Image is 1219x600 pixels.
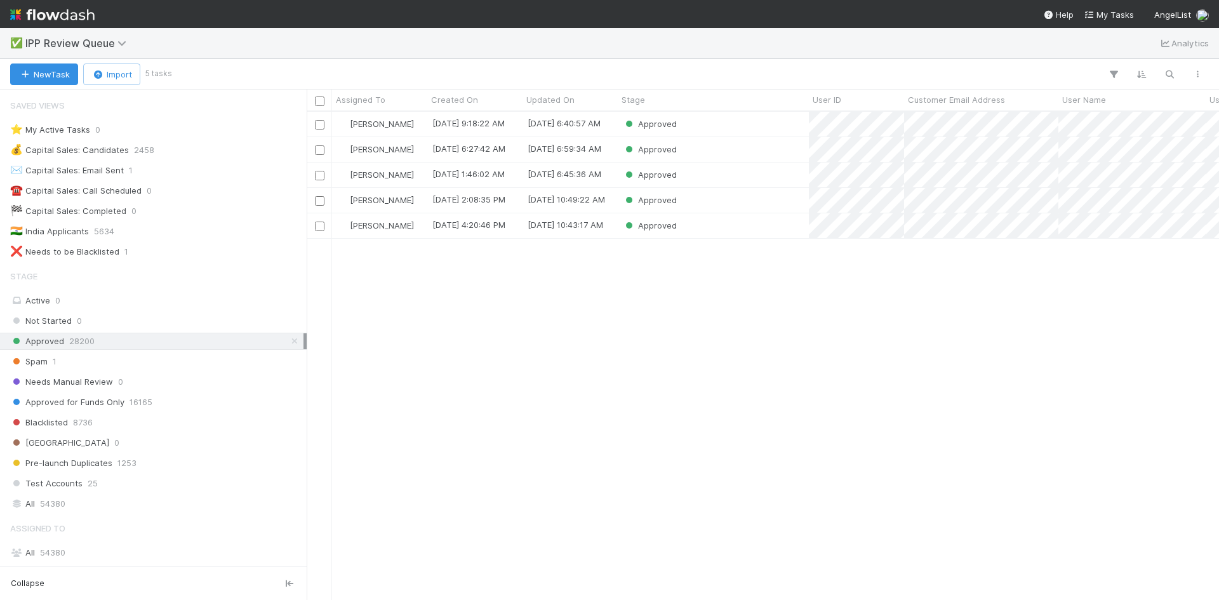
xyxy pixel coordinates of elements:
[40,496,65,512] span: 54380
[623,117,677,130] div: Approved
[338,195,348,205] img: avatar_0c8687a4-28be-40e9-aba5-f69283dcd0e7.png
[94,223,114,239] span: 5634
[1062,93,1106,106] span: User Name
[10,63,78,85] button: NewTask
[623,170,677,180] span: Approved
[10,164,23,175] span: ✉️
[53,354,57,370] span: 1
[124,244,128,260] span: 1
[114,435,119,451] span: 0
[337,194,414,206] div: [PERSON_NAME]
[69,333,95,349] span: 28200
[10,565,303,581] div: Unassigned
[337,117,414,130] div: [PERSON_NAME]
[1196,9,1209,22] img: avatar_0c8687a4-28be-40e9-aba5-f69283dcd0e7.png
[10,142,129,158] div: Capital Sales: Candidates
[908,93,1005,106] span: Customer Email Address
[528,142,601,155] div: [DATE] 6:59:34 AM
[350,170,414,180] span: [PERSON_NAME]
[336,93,385,106] span: Assigned To
[10,246,23,257] span: ❌
[10,144,23,155] span: 💰
[432,142,505,155] div: [DATE] 6:27:42 AM
[432,168,505,180] div: [DATE] 1:46:02 AM
[10,185,23,196] span: ☎️
[432,193,505,206] div: [DATE] 2:08:35 PM
[10,313,72,329] span: Not Started
[622,93,645,106] span: Stage
[10,122,90,138] div: My Active Tasks
[1084,8,1134,21] a: My Tasks
[623,168,677,181] div: Approved
[315,171,324,180] input: Toggle Row Selected
[1159,36,1209,51] a: Analytics
[147,183,152,199] span: 0
[130,394,152,410] span: 16165
[10,163,124,178] div: Capital Sales: Email Sent
[10,374,113,390] span: Needs Manual Review
[117,455,137,471] span: 1253
[337,168,414,181] div: [PERSON_NAME]
[10,476,83,491] span: Test Accounts
[432,117,505,130] div: [DATE] 9:18:22 AM
[10,124,23,135] span: ⭐
[315,145,324,155] input: Toggle Row Selected
[77,565,102,581] span: 18269
[131,203,137,219] span: 0
[338,119,348,129] img: avatar_0c8687a4-28be-40e9-aba5-f69283dcd0e7.png
[350,220,414,230] span: [PERSON_NAME]
[10,496,303,512] div: All
[77,313,82,329] span: 0
[315,222,324,231] input: Toggle Row Selected
[528,193,605,206] div: [DATE] 10:49:22 AM
[10,293,303,309] div: Active
[145,68,172,79] small: 5 tasks
[337,143,414,156] div: [PERSON_NAME]
[338,170,348,180] img: avatar_0c8687a4-28be-40e9-aba5-f69283dcd0e7.png
[526,93,575,106] span: Updated On
[10,183,142,199] div: Capital Sales: Call Scheduled
[10,223,89,239] div: India Applicants
[350,144,414,154] span: [PERSON_NAME]
[338,144,348,154] img: avatar_0c8687a4-28be-40e9-aba5-f69283dcd0e7.png
[55,295,60,305] span: 0
[623,219,677,232] div: Approved
[528,218,603,231] div: [DATE] 10:43:17 AM
[432,218,505,231] div: [DATE] 4:20:46 PM
[10,354,48,370] span: Spam
[813,93,841,106] span: User ID
[1043,8,1074,21] div: Help
[623,144,677,154] span: Approved
[623,194,677,206] div: Approved
[10,415,68,430] span: Blacklisted
[25,37,133,50] span: IPP Review Queue
[11,578,44,589] span: Collapse
[10,435,109,451] span: [GEOGRAPHIC_DATA]
[1084,10,1134,20] span: My Tasks
[10,545,303,561] div: All
[10,263,37,289] span: Stage
[337,219,414,232] div: [PERSON_NAME]
[528,117,601,130] div: [DATE] 6:40:57 AM
[431,93,478,106] span: Created On
[83,63,140,85] button: Import
[10,4,95,25] img: logo-inverted-e16ddd16eac7371096b0.svg
[10,394,124,410] span: Approved for Funds Only
[134,142,154,158] span: 2458
[95,122,100,138] span: 0
[10,455,112,471] span: Pre-launch Duplicates
[118,374,123,390] span: 0
[10,205,23,216] span: 🏁
[315,120,324,130] input: Toggle Row Selected
[10,93,65,118] span: Saved Views
[73,415,93,430] span: 8736
[10,203,126,219] div: Capital Sales: Completed
[528,168,601,180] div: [DATE] 6:45:36 AM
[88,476,98,491] span: 25
[338,220,348,230] img: avatar_0c8687a4-28be-40e9-aba5-f69283dcd0e7.png
[315,97,324,106] input: Toggle All Rows Selected
[10,516,65,541] span: Assigned To
[350,119,414,129] span: [PERSON_NAME]
[350,195,414,205] span: [PERSON_NAME]
[10,225,23,236] span: 🇮🇳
